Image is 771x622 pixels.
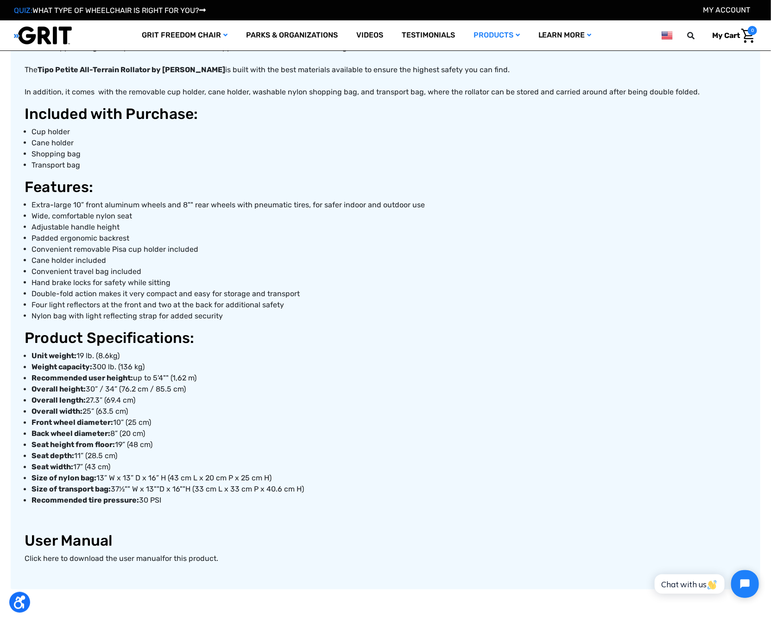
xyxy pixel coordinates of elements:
[25,554,746,565] p: for this product.
[32,407,82,416] strong: Overall width:
[25,105,746,123] h2: Included with Purchase:
[32,149,746,160] li: Shopping bag
[32,288,746,299] li: Double-fold action makes it very compact and easy for storage and transport
[14,6,32,15] span: QUIZ:
[32,395,746,406] li: 27.3” (69.4 cm)
[32,211,746,222] li: Wide, comfortable nylon seat
[662,30,673,41] img: us.png
[392,20,464,50] a: Testimonials
[32,233,746,244] li: Padded ergonomic backrest
[32,255,746,266] li: Cane holder included
[32,451,746,462] li: 11” (28.5 cm)
[347,20,392,50] a: Videos
[32,485,111,494] strong: Size of transport bag:
[237,20,347,50] a: Parks & Organizations
[32,362,746,373] li: 300 lb. (136 kg)
[32,441,115,449] strong: Seat height from floor:
[32,222,746,233] li: Adjustable handle height
[32,351,746,362] li: 19 lb. (8.6kg)
[32,462,746,473] li: 17” (43 cm)
[32,277,746,288] li: Hand brake locks for safety while sitting
[32,352,76,361] strong: Unit weight:
[645,562,767,606] iframe: Tidio Chat
[691,26,705,45] input: Search
[32,126,746,137] li: Cup holder
[32,474,96,483] strong: Size of nylon bag:
[14,26,72,45] img: GRIT All-Terrain Wheelchair and Mobility Equipment
[25,329,746,347] h2: Product Specifications:
[32,374,133,383] strong: Recommended user height:
[32,266,746,277] li: Convenient travel bag included
[32,406,746,417] li: 25” (63.5 cm)
[741,29,755,43] img: Cart
[703,6,750,14] a: Account
[32,484,746,495] li: 37½"" W x 13""D x 16""H (33 cm L x 33 cm P x 40.6 cm H)
[14,6,206,15] a: QUIZ:WHAT TYPE OF WHEELCHAIR IS RIGHT FOR YOU?
[32,473,746,484] li: 13” W x 13” D x 16” H (43 cm L x 20 cm P x 25 cm H)
[32,429,746,440] li: 8” (20 cm)
[32,385,86,394] strong: Overall height:
[38,65,225,74] strong: Tipo Petite All-Terrain Rollator by [PERSON_NAME]
[32,363,92,372] strong: Weight capacity:
[32,396,86,405] strong: Overall length:
[25,554,162,563] a: Click here to download the user manual
[32,417,746,429] li: 10” (25 cm)
[32,311,746,322] li: Nylon bag with light reflecting strap for added security
[32,496,139,505] strong: Recommended tire pressure:
[464,20,529,50] a: Products
[529,20,601,50] a: Learn More
[25,178,746,196] h2: Features:
[32,299,746,311] li: Four light reflectors at the front and two at the back for additional safety
[32,244,746,255] li: Convenient removable Pisa cup holder included
[32,463,73,472] strong: Seat width:
[705,26,757,45] a: Cart with 0 items
[32,384,746,395] li: 30” / 34” (76.2 cm / 85.5 cm)
[133,20,237,50] a: GRIT Freedom Chair
[32,440,746,451] li: 19” (48 cm)
[712,31,740,40] span: My Cart
[32,452,74,460] strong: Seat depth:
[32,495,746,506] li: 30 PSI
[32,199,746,211] li: Extra-large 10” front aluminum wheels and 8"" rear wheels with pneumatic tires, for safer indoor ...
[32,160,746,171] li: Transport bag
[32,429,110,438] strong: Back wheel diameter:
[25,532,746,550] h2: User Manual
[748,26,757,35] span: 0
[32,373,746,384] li: up to 5'4"" (1,62 m)
[32,137,746,149] li: Cane holder
[32,418,113,427] strong: Front wheel diameter:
